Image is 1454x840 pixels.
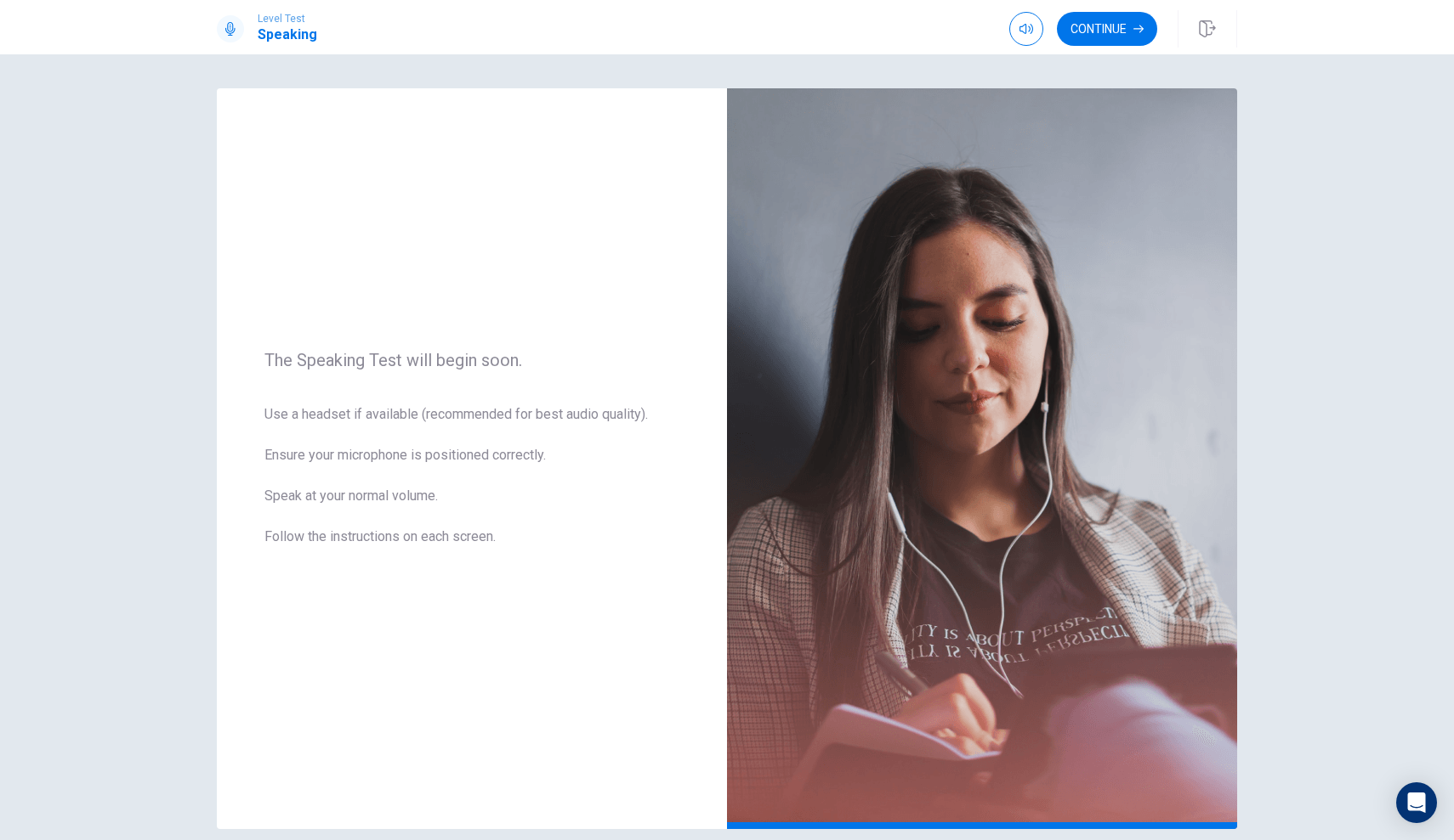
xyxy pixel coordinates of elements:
[264,404,679,567] span: Use a headset if available (recommended for best audio quality). Ensure your microphone is positi...
[1396,782,1437,823] div: Open Intercom Messenger
[264,350,679,370] span: The Speaking Test will begin soon.
[727,88,1237,829] img: speaking intro
[1057,12,1157,46] button: Continue
[258,13,317,25] span: Level Test
[258,25,317,45] h1: Speaking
